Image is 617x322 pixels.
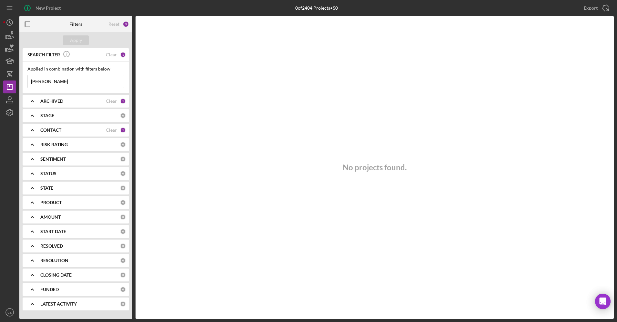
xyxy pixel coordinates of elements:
div: 0 [120,272,126,278]
div: 0 [120,171,126,176]
b: STATE [40,185,53,191]
div: 0 [120,113,126,118]
div: 0 [120,185,126,191]
button: New Project [19,2,67,14]
div: 0 [120,243,126,249]
div: Applied in combination with filters below [27,66,124,71]
text: CS [7,311,12,314]
b: Filters [69,22,82,27]
b: LATEST ACTIVITY [40,301,77,307]
div: 3 [123,21,129,27]
button: Export [577,2,614,14]
div: Clear [106,128,117,133]
b: CONTACT [40,128,61,133]
div: 0 of 2404 Projects • $0 [295,5,338,11]
div: New Project [35,2,61,14]
div: 0 [120,258,126,263]
div: 1 [120,52,126,58]
div: Apply [70,35,82,45]
b: SEARCH FILTER [27,52,60,57]
div: 0 [120,156,126,162]
b: SENTIMENT [40,156,66,162]
div: 0 [120,200,126,205]
h3: No projects found. [343,163,407,172]
div: 1 [120,98,126,104]
b: RESOLUTION [40,258,68,263]
div: 0 [120,142,126,147]
button: Apply [63,35,89,45]
b: ARCHIVED [40,99,63,104]
div: Reset [108,22,119,27]
div: Clear [106,99,117,104]
div: 0 [120,229,126,234]
div: Export [584,2,598,14]
div: 0 [120,214,126,220]
div: 1 [120,127,126,133]
div: 0 [120,301,126,307]
button: CS [3,306,16,319]
b: RISK RATING [40,142,68,147]
b: START DATE [40,229,66,234]
div: Open Intercom Messenger [595,294,611,309]
b: AMOUNT [40,214,61,220]
div: Clear [106,52,117,57]
b: STAGE [40,113,54,118]
b: FUNDED [40,287,59,292]
b: STATUS [40,171,56,176]
b: RESOLVED [40,243,63,249]
b: PRODUCT [40,200,62,205]
b: CLOSING DATE [40,272,72,278]
div: 0 [120,287,126,292]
